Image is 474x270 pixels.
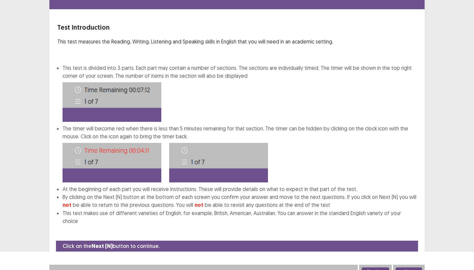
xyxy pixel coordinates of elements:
[63,143,161,182] img: Time-image
[195,202,203,208] strong: not
[63,124,417,185] li: The timer will become red when there is less than 5 minutes remaining for that section. The timer...
[169,143,268,182] img: Time-image
[63,202,71,208] strong: not
[63,193,417,209] li: By clicking on the Next (N) button at the bottom of each screen you confirm your answer and move ...
[63,185,417,193] li: At the beginning of each part you will receive instructions. These will provide details on what t...
[57,38,417,45] p: This test measures the Reading, Writing, Listening and Speaking skills in English that you will n...
[63,242,160,250] p: Click on the button to continue.
[63,209,417,225] li: This test makes use of different varieties of English, for example, British, American, Australian...
[63,82,161,122] img: Time-image
[92,243,113,250] strong: Next (N)
[63,64,417,122] li: This test is divided into 3 parts. Each part may contain a number of sections. The sections are i...
[57,22,417,32] p: Test Introduction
